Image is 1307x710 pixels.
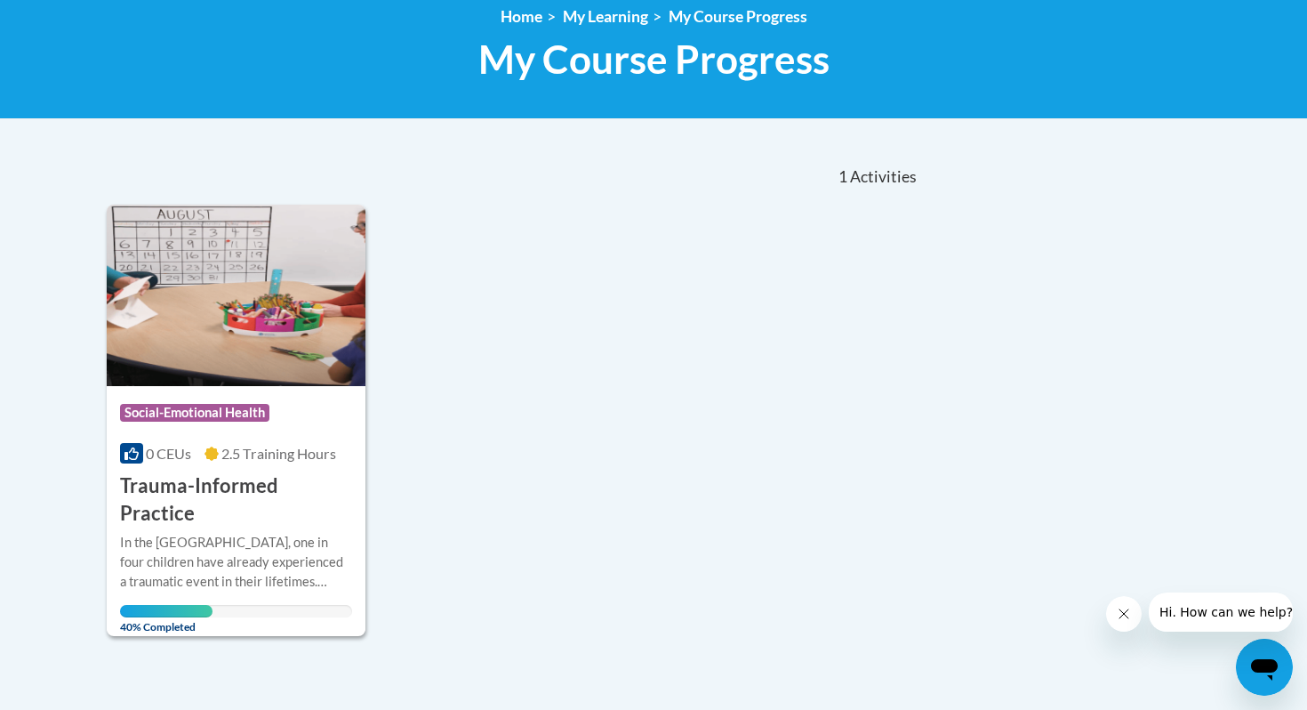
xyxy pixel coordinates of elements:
span: 1 [838,167,847,187]
a: Home [501,7,542,26]
a: My Course Progress [669,7,807,26]
span: My Course Progress [478,36,830,83]
iframe: Button to launch messaging window [1236,639,1293,696]
a: My Learning [563,7,648,26]
span: 40% Completed [120,605,212,633]
span: Activities [850,167,917,187]
span: 0 CEUs [146,445,191,462]
span: 2.5 Training Hours [221,445,336,462]
div: In the [GEOGRAPHIC_DATA], one in four children have already experienced a traumatic event in thei... [120,533,352,592]
div: Your progress [120,605,212,617]
img: Course Logo [107,205,365,386]
iframe: Message from company [1149,593,1293,632]
span: Social-Emotional Health [120,404,269,422]
h3: Trauma-Informed Practice [120,472,352,528]
iframe: Close message [1106,596,1142,632]
a: Course LogoSocial-Emotional Health0 CEUs2.5 Training Hours Trauma-Informed PracticeIn the [GEOGRA... [107,205,365,635]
